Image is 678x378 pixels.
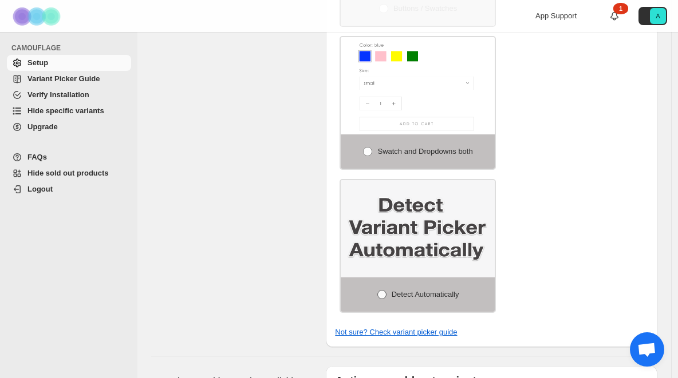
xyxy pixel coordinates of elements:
span: Upgrade [27,122,58,131]
div: 1 [613,3,628,14]
a: FAQs [7,149,131,165]
button: Avatar with initials A [638,7,667,25]
a: Variant Picker Guide [7,71,131,87]
a: 1 [609,10,620,22]
a: Verify Installation [7,87,131,103]
a: Hide specific variants [7,103,131,119]
img: Swatch and Dropdowns both [341,37,495,134]
a: Logout [7,181,131,197]
span: Logout [27,185,53,193]
span: CAMOUFLAGE [11,43,132,53]
span: FAQs [27,153,47,161]
a: Setup [7,55,131,71]
span: Setup [27,58,48,67]
div: Open chat [630,332,664,367]
a: Upgrade [7,119,131,135]
text: A [656,13,660,19]
span: Swatch and Dropdowns both [377,147,472,156]
span: Verify Installation [27,90,89,99]
span: Hide sold out products [27,169,109,177]
span: Hide specific variants [27,106,104,115]
span: App Support [535,11,577,20]
img: Camouflage [9,1,66,32]
a: Not sure? Check variant picker guide [335,328,457,336]
span: Variant Picker Guide [27,74,100,83]
img: Detect Automatically [341,180,495,277]
span: Avatar with initials A [650,8,666,24]
a: Hide sold out products [7,165,131,181]
span: Detect Automatically [392,290,459,299]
